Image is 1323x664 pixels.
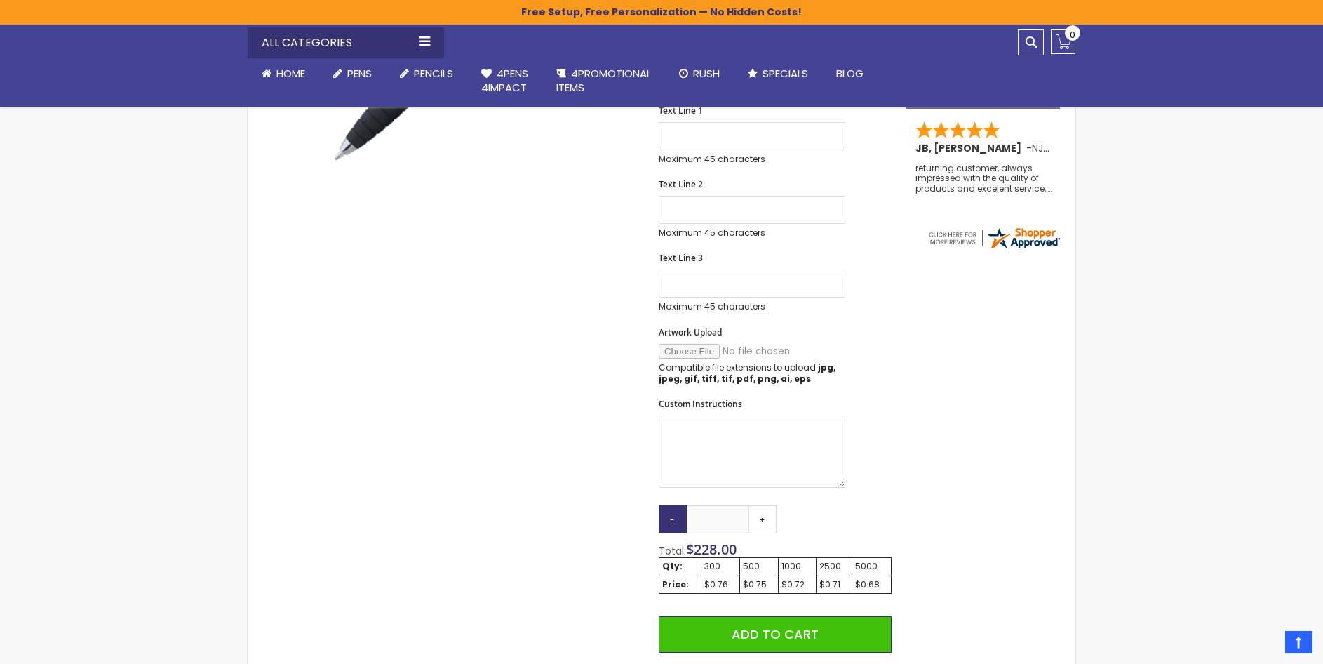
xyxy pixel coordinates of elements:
[659,301,845,312] p: Maximum 45 characters
[927,241,1061,253] a: 4pens.com certificate URL
[662,560,683,572] strong: Qty:
[855,561,888,572] div: 5000
[763,66,808,81] span: Specials
[659,616,892,653] button: Add to Cart
[781,579,813,590] div: $0.72
[248,27,444,58] div: All Categories
[248,58,319,89] a: Home
[836,66,864,81] span: Blog
[659,227,845,239] p: Maximum 45 characters
[659,544,686,558] span: Total:
[1051,29,1075,54] a: 0
[659,178,703,190] span: Text Line 2
[743,561,775,572] div: 500
[915,164,1052,194] div: returning customer, always impressed with the quality of products and excelent service, will retu...
[659,326,722,338] span: Artwork Upload
[276,66,305,81] span: Home
[1207,626,1323,664] iframe: Google Customer Reviews
[704,561,737,572] div: 300
[781,561,813,572] div: 1000
[347,66,372,81] span: Pens
[1032,141,1049,155] span: NJ
[542,58,665,104] a: 4PROMOTIONALITEMS
[665,58,734,89] a: Rush
[659,505,687,533] a: -
[915,141,1026,155] span: JB, [PERSON_NAME]
[556,66,651,95] span: 4PROMOTIONAL ITEMS
[386,58,467,89] a: Pencils
[659,105,703,117] span: Text Line 1
[659,154,845,165] p: Maximum 45 characters
[659,398,742,410] span: Custom Instructions
[414,66,453,81] span: Pencils
[732,625,819,643] span: Add to Cart
[704,579,737,590] div: $0.76
[819,579,849,590] div: $0.71
[734,58,822,89] a: Specials
[467,58,542,104] a: 4Pens4impact
[319,58,386,89] a: Pens
[694,540,737,559] span: 228.00
[659,361,835,385] strong: jpg, jpeg, gif, tiff, tif, pdf, png, ai, eps
[481,66,528,95] span: 4Pens 4impact
[822,58,878,89] a: Blog
[855,579,888,590] div: $0.68
[927,225,1061,251] img: 4pens.com widget logo
[693,66,720,81] span: Rush
[819,561,849,572] div: 2500
[1026,141,1148,155] span: - ,
[743,579,775,590] div: $0.75
[686,540,737,559] span: $
[748,505,777,533] a: +
[662,578,689,590] strong: Price:
[659,362,845,385] p: Compatible file extensions to upload:
[659,252,703,264] span: Text Line 3
[1070,28,1075,41] span: 0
